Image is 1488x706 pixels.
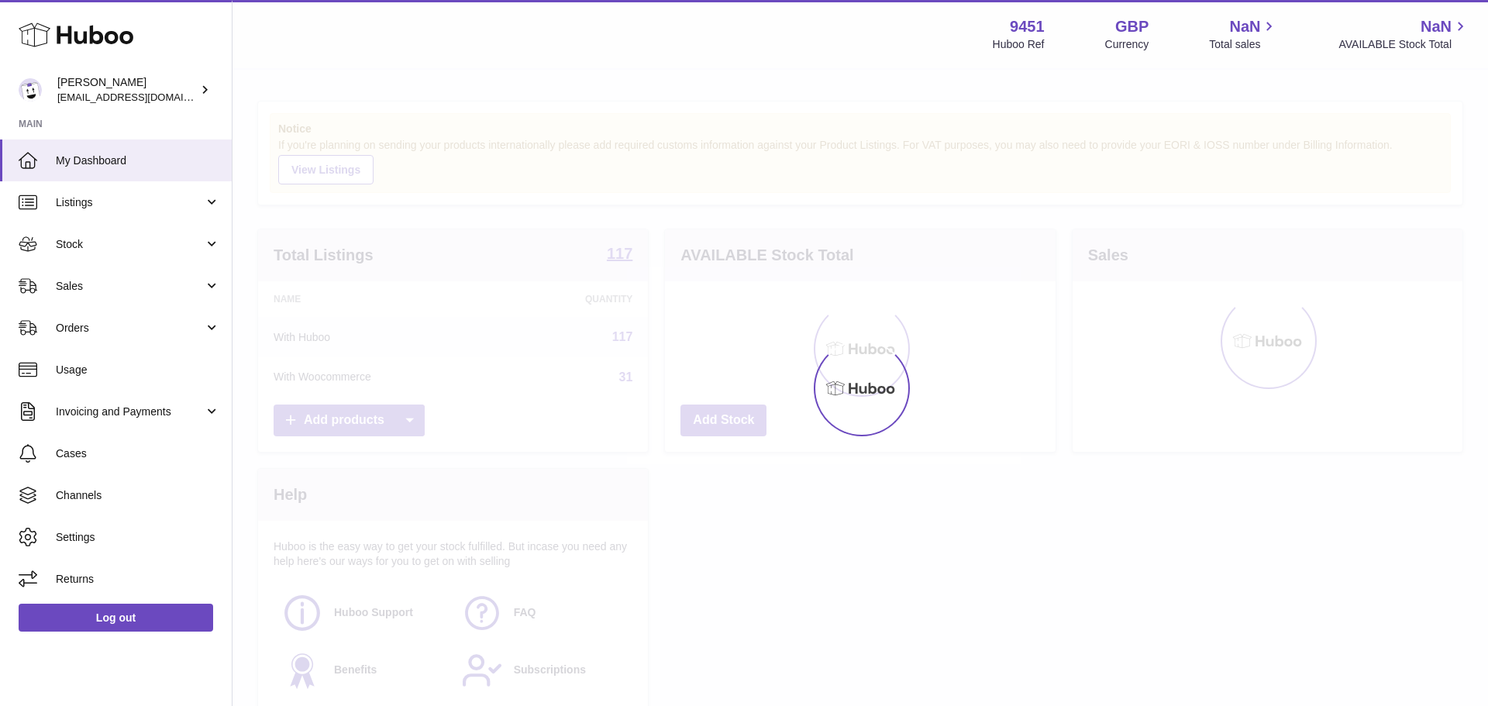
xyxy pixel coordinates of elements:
[1229,16,1260,37] span: NaN
[56,321,204,336] span: Orders
[56,279,204,294] span: Sales
[1338,37,1469,52] span: AVAILABLE Stock Total
[1105,37,1149,52] div: Currency
[56,446,220,461] span: Cases
[1338,16,1469,52] a: NaN AVAILABLE Stock Total
[56,530,220,545] span: Settings
[1209,16,1278,52] a: NaN Total sales
[56,572,220,587] span: Returns
[1010,16,1045,37] strong: 9451
[57,75,197,105] div: [PERSON_NAME]
[1421,16,1452,37] span: NaN
[57,91,228,103] span: [EMAIL_ADDRESS][DOMAIN_NAME]
[1209,37,1278,52] span: Total sales
[56,195,204,210] span: Listings
[19,604,213,632] a: Log out
[56,488,220,503] span: Channels
[19,78,42,102] img: internalAdmin-9451@internal.huboo.com
[1115,16,1149,37] strong: GBP
[56,153,220,168] span: My Dashboard
[56,237,204,252] span: Stock
[56,405,204,419] span: Invoicing and Payments
[56,363,220,377] span: Usage
[993,37,1045,52] div: Huboo Ref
